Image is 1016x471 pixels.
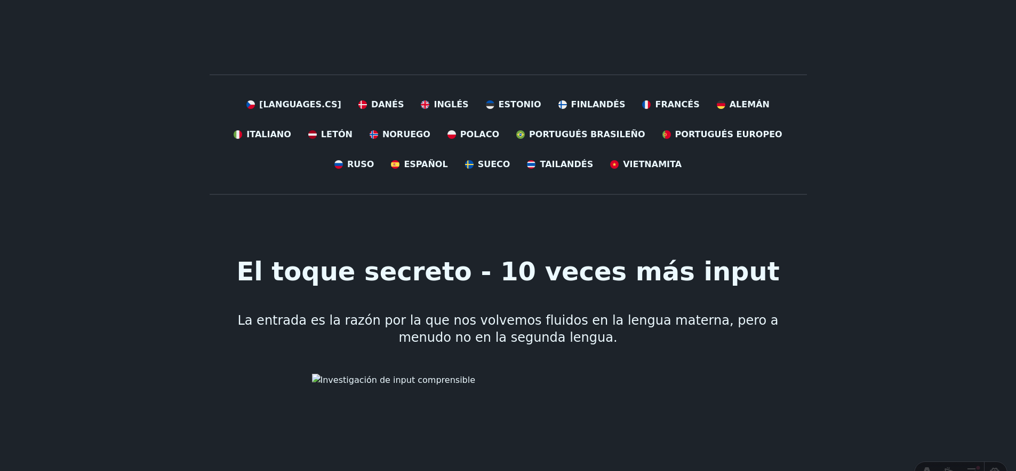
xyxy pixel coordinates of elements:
[529,128,645,141] span: Portugués brasileño
[486,98,541,111] a: Estonio
[499,98,541,111] span: Estonio
[447,128,499,141] a: Polaco
[391,158,447,171] a: Español
[662,128,782,141] a: Portugués europeo
[218,312,798,346] h3: La entrada es la razón por la que nos volvemos fluidos en la lengua materna, pero a menudo no en ...
[246,98,341,111] a: [languages.cs]
[246,128,291,141] span: Italiano
[358,98,404,111] a: Danés
[347,158,374,171] span: Ruso
[334,158,374,171] a: Ruso
[460,128,499,141] span: Polaco
[655,98,699,111] span: Francés
[465,158,510,171] a: Sueco
[478,158,510,171] span: Sueco
[642,98,699,111] a: Francés
[382,128,430,141] span: Noruego
[234,128,291,141] a: Italiano
[623,158,682,171] span: vietnamita
[730,98,770,111] span: Alemán
[236,258,779,284] h1: El toque secreto - 10 veces más input
[516,128,645,141] a: Portugués brasileño
[540,158,593,171] span: Tailandés
[421,98,468,111] a: Inglés
[558,98,626,111] a: Finlandés
[259,98,341,111] span: [languages.cs]
[571,98,626,111] span: Finlandés
[370,128,430,141] a: Noruego
[675,128,782,141] span: Portugués europeo
[434,98,468,111] span: Inglés
[717,98,770,111] a: Alemán
[610,158,682,171] a: vietnamita
[321,128,353,141] span: Letón
[308,128,353,141] a: Letón
[527,158,593,171] a: Tailandés
[404,158,447,171] span: Español
[371,98,404,111] span: Danés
